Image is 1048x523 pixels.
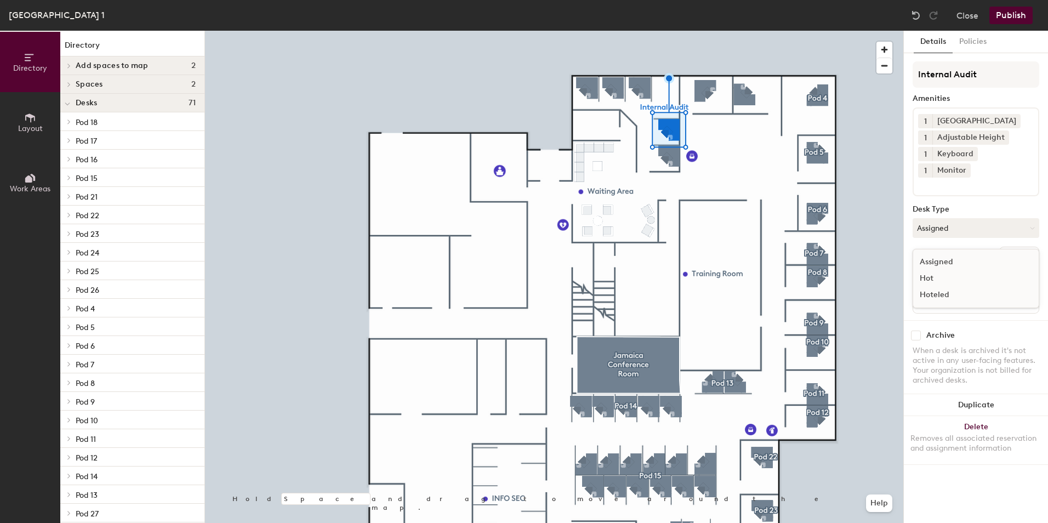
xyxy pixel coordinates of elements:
button: Details [914,31,953,53]
span: 2 [191,61,196,70]
button: Publish [989,7,1033,24]
div: Archive [926,331,955,340]
span: Pod 5 [76,323,95,332]
div: [GEOGRAPHIC_DATA] [932,114,1021,128]
div: Hot [913,270,1023,287]
button: DeleteRemoves all associated reservation and assignment information [904,416,1048,464]
span: Add spaces to map [76,61,149,70]
button: Help [866,494,892,512]
span: Pod 4 [76,304,95,314]
h1: Directory [60,39,204,56]
span: Pod 21 [76,192,98,202]
div: Desk Type [913,205,1039,214]
span: 1 [924,116,927,127]
span: Pod 24 [76,248,99,258]
div: Keyboard [932,147,978,161]
span: Pod 18 [76,118,98,127]
button: 1 [918,114,932,128]
img: Undo [910,10,921,21]
span: Pod 8 [76,379,95,388]
span: Pod 14 [76,472,98,481]
span: Pod 17 [76,137,97,146]
div: [GEOGRAPHIC_DATA] 1 [9,8,105,22]
span: Pod 6 [76,342,95,351]
button: Close [956,7,978,24]
span: Pod 22 [76,211,99,220]
div: Assigned [913,254,1023,270]
button: 1 [918,163,932,178]
img: Redo [928,10,939,21]
span: 71 [189,99,196,107]
span: 1 [924,165,927,177]
div: Removes all associated reservation and assignment information [910,434,1041,453]
div: Adjustable Height [932,130,1009,145]
span: Directory [13,64,47,73]
span: Pod 26 [76,286,99,295]
span: Pod 11 [76,435,96,444]
span: Pod 23 [76,230,99,239]
div: When a desk is archived it's not active in any user-facing features. Your organization is not bil... [913,346,1039,385]
span: 1 [924,132,927,144]
button: Ungroup [999,247,1039,265]
span: Pod 25 [76,267,99,276]
span: Pod 7 [76,360,94,369]
span: Pod 13 [76,491,98,500]
div: Monitor [932,163,971,178]
button: 1 [918,130,932,145]
span: Spaces [76,80,103,89]
span: Pod 10 [76,416,98,425]
span: Pod 15 [76,174,98,183]
div: Hoteled [913,287,1023,303]
span: 1 [924,149,927,160]
button: Duplicate [904,394,1048,416]
span: Pod 16 [76,155,98,164]
button: 1 [918,147,932,161]
span: Pod 9 [76,397,95,407]
span: Work Areas [10,184,50,194]
span: 2 [191,80,196,89]
div: Amenities [913,94,1039,103]
span: Desks [76,99,97,107]
span: Pod 12 [76,453,98,463]
button: Assigned [913,218,1039,238]
button: Policies [953,31,993,53]
span: Layout [18,124,43,133]
span: Pod 27 [76,509,99,519]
